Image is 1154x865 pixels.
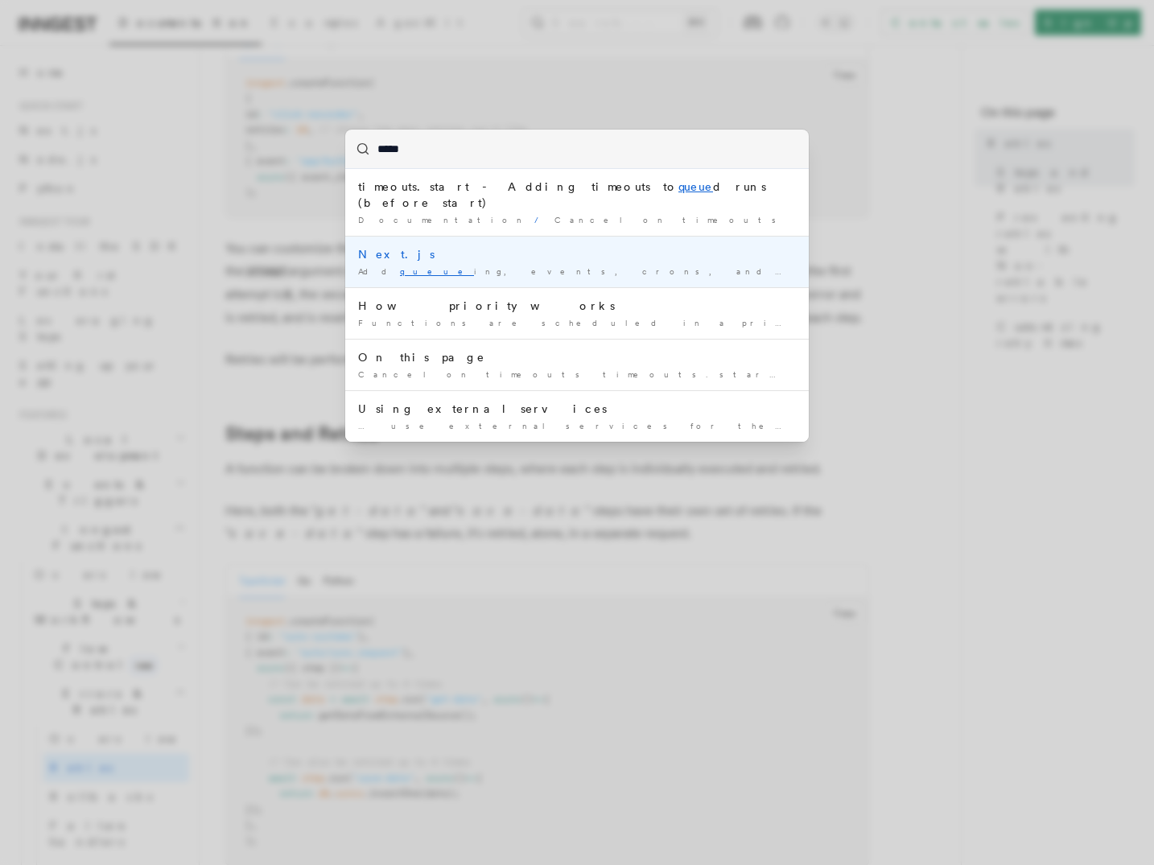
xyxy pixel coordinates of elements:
div: Functions are scheduled in a priority based on the … [358,317,796,329]
div: Next.js [358,246,796,262]
div: On this page [358,349,796,365]
div: Add ing, events, crons, and step functions to your Next … [358,266,796,278]
div: Using external services [358,401,796,417]
span: Cancel on timeouts [554,215,785,224]
mark: queue [678,180,713,193]
span: Documentation [358,215,528,224]
span: / [534,215,548,224]
div: How priority works [358,298,796,314]
div: Cancel on timeouts timeouts.start - Adding timeouts to d runs … [358,369,796,381]
mark: queue [400,266,474,276]
div: … use external services for the and state store, and … [358,420,796,432]
div: timeouts.start - Adding timeouts to d runs (before start) [358,179,796,211]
